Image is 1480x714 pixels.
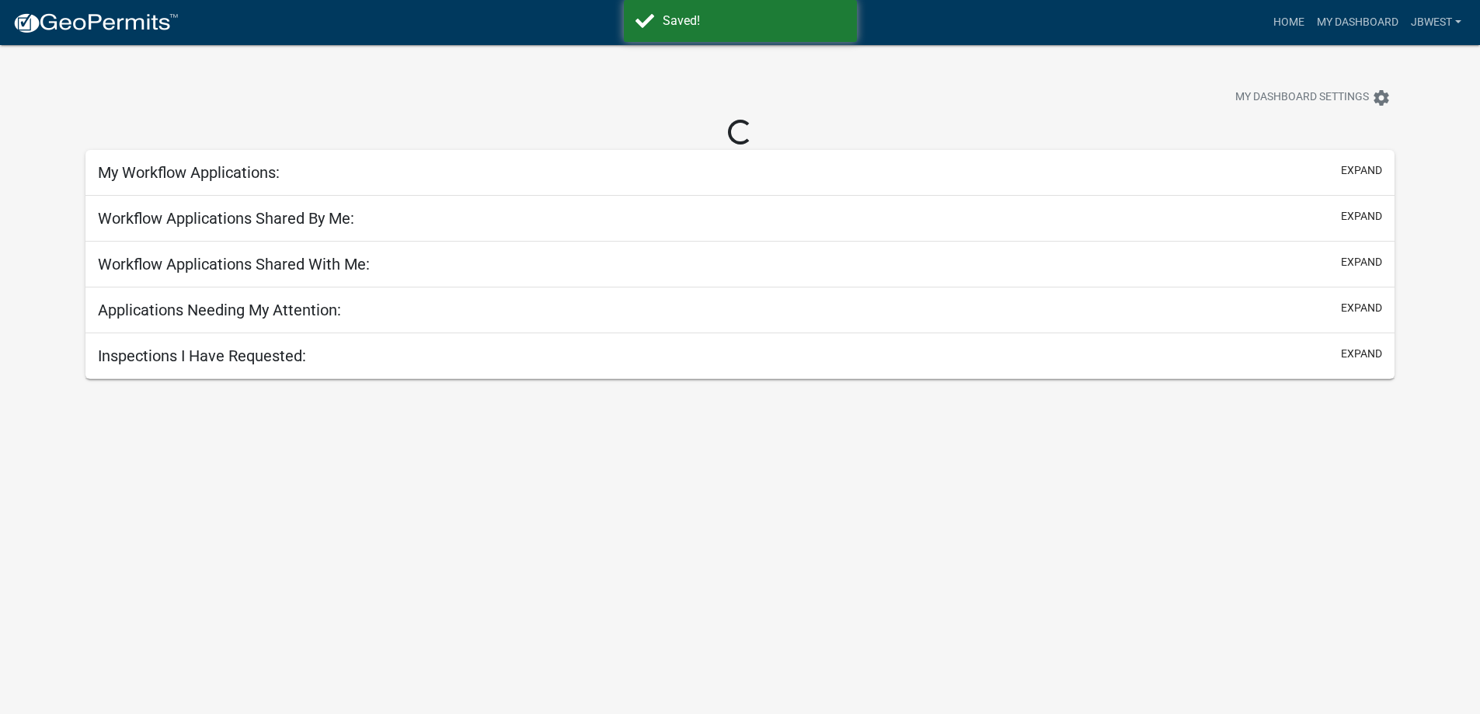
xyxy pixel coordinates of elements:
[1311,8,1405,37] a: My Dashboard
[663,12,845,30] div: Saved!
[1405,8,1468,37] a: jbwest
[1223,82,1403,113] button: My Dashboard Settingssettings
[1341,300,1382,316] button: expand
[1372,89,1391,107] i: settings
[98,301,341,319] h5: Applications Needing My Attention:
[1341,208,1382,225] button: expand
[98,209,354,228] h5: Workflow Applications Shared By Me:
[1341,254,1382,270] button: expand
[1267,8,1311,37] a: Home
[98,255,370,273] h5: Workflow Applications Shared With Me:
[1341,162,1382,179] button: expand
[98,163,280,182] h5: My Workflow Applications:
[1341,346,1382,362] button: expand
[98,347,306,365] h5: Inspections I Have Requested:
[1235,89,1369,107] span: My Dashboard Settings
